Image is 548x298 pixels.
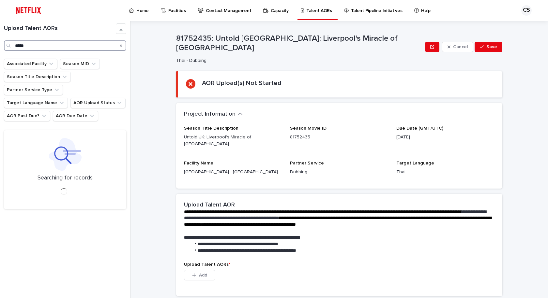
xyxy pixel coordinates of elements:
[290,126,327,131] span: Season Movie ID
[4,40,126,51] input: Search
[4,72,71,82] button: Season Title Description
[184,111,243,118] button: Project Information
[486,45,497,49] span: Save
[53,111,98,121] button: AOR Due Date
[4,59,57,69] button: Associated Facility
[396,169,495,176] p: Thai
[396,126,443,131] span: Due Date (GMT/UTC)
[290,161,324,165] span: Partner Service
[60,59,100,69] button: Season MID
[176,34,422,53] p: 81752435: Untold [GEOGRAPHIC_DATA]: Liverpool's Miracle of [GEOGRAPHIC_DATA]
[184,202,235,209] h2: Upload Talent AOR
[521,5,532,16] div: CS
[4,98,68,108] button: Target Language Name
[184,262,230,267] span: Upload Talent AORs
[396,134,495,141] p: [DATE]
[442,42,473,52] button: Cancel
[184,126,238,131] span: Season Title Description
[4,25,116,32] h1: Upload Talent AORs
[13,4,44,17] img: ifQbXi3ZQGMSEF7WDB7W
[290,169,388,176] p: Dubbing
[184,134,282,148] p: Untold UK: Liverpool's Miracle of [GEOGRAPHIC_DATA]
[453,45,468,49] span: Cancel
[176,58,420,64] p: Thai - Dubbing
[184,161,213,165] span: Facility Name
[199,273,207,277] span: Add
[202,79,282,87] h2: AOR Upload(s) Not Started
[4,111,50,121] button: AOR Past Due?
[184,169,282,176] p: [GEOGRAPHIC_DATA] - [GEOGRAPHIC_DATA]
[290,134,388,141] p: 81752435
[396,161,434,165] span: Target Language
[4,85,63,95] button: Partner Service Type
[184,270,215,280] button: Add
[475,42,502,52] button: Save
[70,98,126,108] button: AOR Upload Status
[184,111,236,118] h2: Project Information
[38,175,93,182] p: Searching for records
